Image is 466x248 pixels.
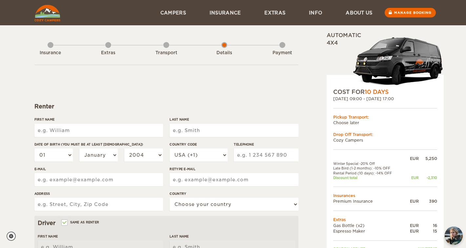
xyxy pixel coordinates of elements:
img: stor-langur-4.png [353,34,444,88]
label: Last Name [170,234,295,239]
td: Late Bird (1-2 months): -10% OFF [333,166,404,170]
div: EUR [404,175,418,180]
label: First Name [38,234,163,239]
td: Insurances [333,193,437,198]
a: Cookie settings [7,232,20,241]
div: 390 [419,198,437,204]
div: -2,310 [419,175,437,180]
div: Payment [264,50,300,56]
label: Last Name [170,117,298,122]
td: Gas Bottle (x2) [333,223,404,228]
td: Rental Period (10 days): -14% OFF [333,171,404,175]
label: Address [34,191,163,196]
td: Discount total [333,175,404,180]
div: 5,250 [419,156,437,161]
label: Retype E-mail [170,167,298,171]
a: Manage booking [385,8,436,17]
label: First Name [34,117,163,122]
label: Country Code [170,142,227,147]
div: EUR [404,156,418,161]
div: COST FOR [333,88,437,96]
label: Date of birth (You must be at least [DEMOGRAPHIC_DATA]) [34,142,163,147]
button: chat-button [445,227,463,245]
img: Freyja at Cozy Campers [445,227,463,245]
div: Automatic 4x4 [327,32,444,88]
div: EUR [404,198,418,204]
input: e.g. William [34,124,163,137]
td: Extras [333,217,437,222]
div: Insurance [32,50,69,56]
div: Drop Off Transport: [333,132,437,137]
div: 16 [419,223,437,228]
span: 10 Days [365,89,389,95]
div: Driver [38,219,295,227]
input: e.g. Street, City, Zip Code [34,198,163,211]
div: 15 [419,228,437,234]
input: e.g. Smith [170,124,298,137]
td: Premium Insurance [333,198,404,204]
td: Espresso Maker [333,228,404,234]
div: [DATE] 09:00 - [DATE] 17:00 [333,96,437,101]
label: Telephone [234,142,298,147]
label: E-mail [34,167,163,171]
td: Cozy Campers [333,137,437,143]
div: Transport [148,50,184,56]
input: e.g. example@example.com [170,173,298,186]
div: Pickup Transport: [333,114,437,120]
div: EUR [404,228,418,234]
input: e.g. example@example.com [34,173,163,186]
input: e.g. 1 234 567 890 [234,148,298,162]
div: Details [206,50,242,56]
div: EUR [404,223,418,228]
td: Winter Special -20% Off [333,161,404,166]
td: Choose later [333,120,437,125]
div: Extras [90,50,126,56]
input: Same as renter [62,221,66,225]
label: Country [170,191,298,196]
label: Same as renter [62,219,99,225]
img: Cozy Campers [34,5,60,21]
div: Renter [34,102,298,110]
